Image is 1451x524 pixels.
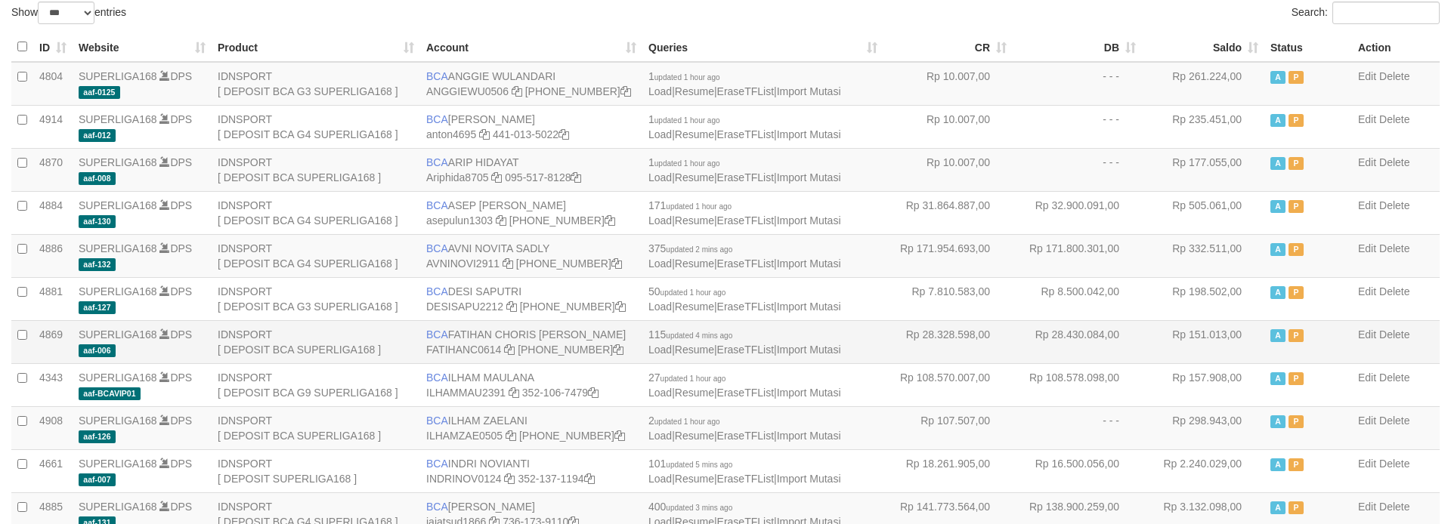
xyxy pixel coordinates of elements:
[648,70,720,82] span: 1
[1270,286,1285,299] span: Active
[33,406,73,449] td: 4908
[1332,2,1440,24] input: Search:
[571,171,581,183] a: Copy 0955178128 to clipboard
[33,449,73,492] td: 4661
[1289,286,1304,299] span: Paused
[675,473,714,485] a: Resume
[79,415,157,427] a: SUPERLIGA168
[504,344,515,356] a: Copy FATIHANC0614 to clipboard
[73,62,212,106] td: DPS
[666,331,732,340] span: updated 4 mins ago
[420,191,642,234] td: ASEP [PERSON_NAME] [PHONE_NUMBER]
[1379,156,1409,168] a: Delete
[33,32,73,62] th: ID: activate to sort column ascending
[79,70,157,82] a: SUPERLIGA168
[675,128,714,140] a: Resume
[675,257,714,270] a: Resume
[648,199,841,227] span: | | |
[1270,243,1285,256] span: Active
[883,62,1013,106] td: Rp 10.007,00
[1270,71,1285,84] span: Active
[33,105,73,148] td: 4914
[73,105,212,148] td: DPS
[883,32,1013,62] th: CR: activate to sort column ascending
[883,191,1013,234] td: Rp 31.864.887,00
[33,148,73,191] td: 4870
[717,214,774,227] a: EraseTFList
[883,320,1013,363] td: Rp 28.328.598,00
[491,171,502,183] a: Copy Ariphida8705 to clipboard
[615,301,626,313] a: Copy 4062280453 to clipboard
[426,113,448,125] span: BCA
[648,415,841,442] span: | | |
[1379,501,1409,513] a: Delete
[1013,62,1142,106] td: - - -
[212,277,420,320] td: IDNSPORT [ DEPOSIT BCA G3 SUPERLIGA168 ]
[426,458,448,470] span: BCA
[717,85,774,97] a: EraseTFList
[73,320,212,363] td: DPS
[717,301,774,313] a: EraseTFList
[420,62,642,106] td: ANGGIE WULANDARI [PHONE_NUMBER]
[675,387,714,399] a: Resume
[426,473,502,485] a: INDRINOV0124
[1264,32,1352,62] th: Status
[642,32,883,62] th: Queries: activate to sort column ascending
[79,129,116,142] span: aaf-012
[1379,70,1409,82] a: Delete
[648,328,841,356] span: | | |
[1379,415,1409,427] a: Delete
[654,159,720,168] span: updated 1 hour ago
[1142,363,1264,406] td: Rp 157.908,00
[1358,458,1376,470] a: Edit
[1142,406,1264,449] td: Rp 298.943,00
[1379,242,1409,254] a: Delete
[1358,70,1376,82] a: Edit
[1379,199,1409,211] a: Delete
[73,363,212,406] td: DPS
[1289,415,1304,428] span: Paused
[1013,406,1142,449] td: - - -
[717,473,774,485] a: EraseTFList
[79,113,157,125] a: SUPERLIGA168
[1379,371,1409,384] a: Delete
[777,128,841,140] a: Import Mutasi
[420,406,642,449] td: ILHAM ZAELANI [PHONE_NUMBER]
[1270,458,1285,471] span: Active
[426,501,448,513] span: BCA
[79,430,116,443] span: aaf-126
[1358,156,1376,168] a: Edit
[1142,148,1264,191] td: Rp 177.055,00
[1379,285,1409,297] a: Delete
[777,473,841,485] a: Import Mutasi
[1358,285,1376,297] a: Edit
[212,191,420,234] td: IDNSPORT [ DEPOSIT BCA G4 SUPERLIGA168 ]
[654,116,720,125] span: updated 1 hour ago
[777,171,841,183] a: Import Mutasi
[420,234,642,277] td: AVNI NOVITA SADLY [PHONE_NUMBER]
[73,449,212,492] td: DPS
[420,449,642,492] td: INDRI NOVIANTI 352-137-1194
[212,406,420,449] td: IDNSPORT [ DEPOSIT BCA SUPERLIGA168 ]
[648,257,672,270] a: Load
[1289,372,1304,385] span: Paused
[33,277,73,320] td: 4881
[1142,191,1264,234] td: Rp 505.061,00
[883,148,1013,191] td: Rp 10.007,00
[1013,320,1142,363] td: Rp 28.430.084,00
[654,418,720,426] span: updated 1 hour ago
[479,128,490,140] a: Copy anton4695 to clipboard
[426,387,506,399] a: ILHAMMAU2391
[79,387,141,400] span: aaf-BCAVIP01
[1013,449,1142,492] td: Rp 16.500.056,00
[79,473,116,486] span: aaf-007
[605,214,615,227] a: Copy 4062281875 to clipboard
[675,171,714,183] a: Resume
[420,32,642,62] th: Account: activate to sort column ascending
[1013,105,1142,148] td: - - -
[1358,371,1376,384] a: Edit
[648,473,672,485] a: Load
[613,344,623,356] a: Copy 4062281727 to clipboard
[648,156,841,183] span: | | |
[666,461,732,469] span: updated 5 mins ago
